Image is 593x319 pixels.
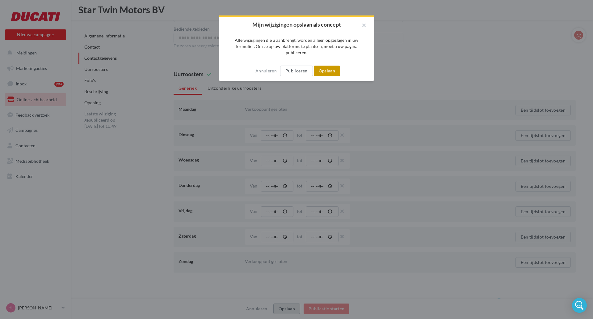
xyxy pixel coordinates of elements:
div: Open Intercom Messenger [572,298,587,313]
p: Alle wijzigingen die u aanbrengt, worden alleen opgeslagen in uw formulier. Om ze op uw platforms... [229,37,364,56]
button: Publiceren [280,66,313,76]
button: Opslaan [314,66,340,76]
h2: Mijn wijzigingen opslaan als concept [229,22,364,27]
button: Annuleren [253,67,279,75]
